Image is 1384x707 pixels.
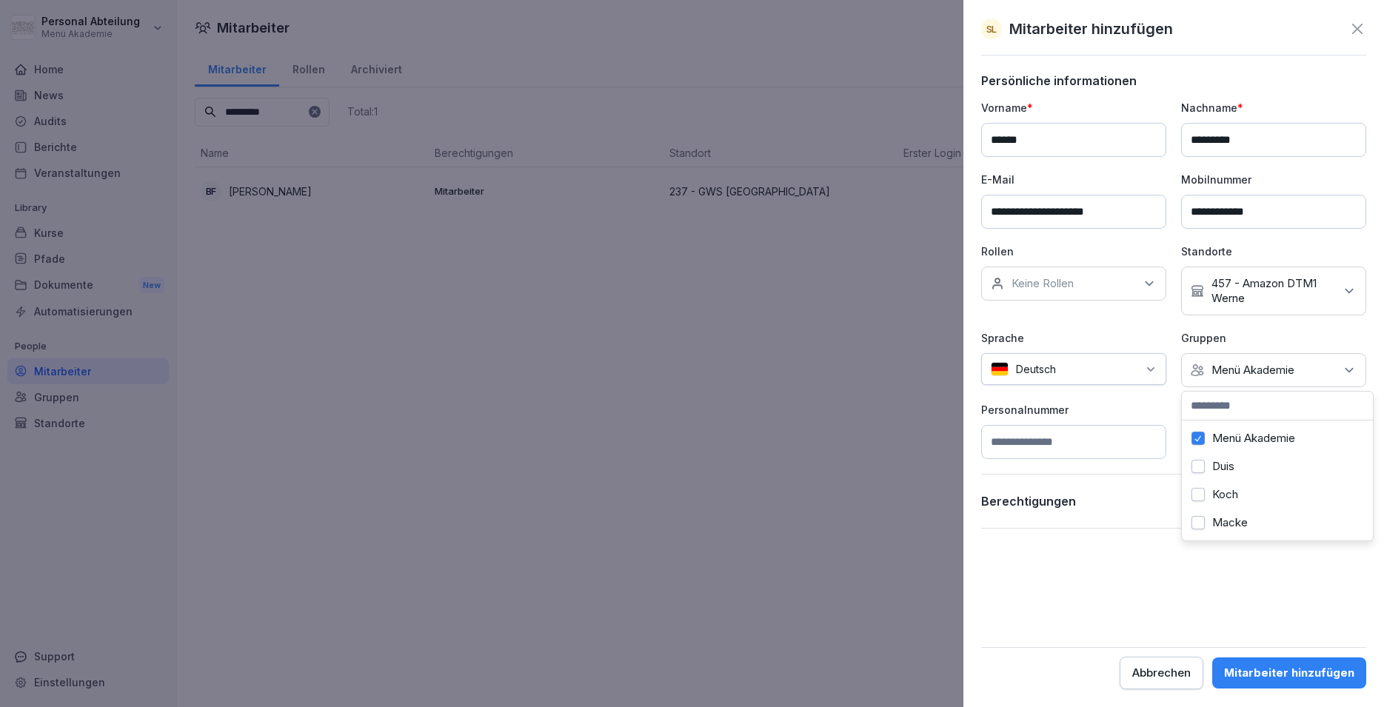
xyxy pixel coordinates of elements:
[991,362,1009,376] img: de.svg
[1009,18,1173,40] p: Mitarbeiter hinzufügen
[981,100,1166,115] p: Vorname
[1132,665,1191,681] div: Abbrechen
[1181,100,1366,115] p: Nachname
[1181,244,1366,259] p: Standorte
[1211,363,1294,378] p: Menü Akademie
[1181,172,1366,187] p: Mobilnummer
[981,330,1166,346] p: Sprache
[1224,665,1354,681] div: Mitarbeiter hinzufügen
[1181,330,1366,346] p: Gruppen
[981,494,1076,509] p: Berechtigungen
[1212,460,1234,473] label: Duis
[1211,276,1334,306] p: 457 - Amazon DTM1 Werne
[1120,657,1203,689] button: Abbrechen
[981,73,1366,88] p: Persönliche informationen
[1212,657,1366,688] button: Mitarbeiter hinzufügen
[981,353,1166,385] div: Deutsch
[981,244,1166,259] p: Rollen
[1012,276,1074,291] p: Keine Rollen
[1212,432,1295,445] label: Menü Akademie
[981,402,1166,418] p: Personalnummer
[981,19,1002,39] div: SL
[981,172,1166,187] p: E-Mail
[1212,488,1238,501] label: Koch
[1212,516,1248,529] label: Macke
